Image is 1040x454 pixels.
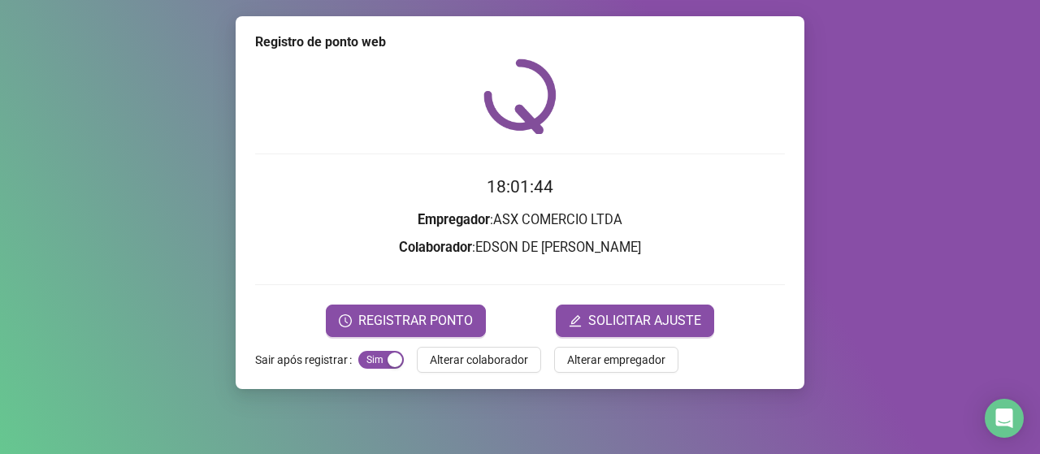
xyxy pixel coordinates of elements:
span: Alterar colaborador [430,351,528,369]
span: clock-circle [339,314,352,327]
h3: : ASX COMERCIO LTDA [255,210,785,231]
button: Alterar empregador [554,347,678,373]
button: editSOLICITAR AJUSTE [556,305,714,337]
div: Open Intercom Messenger [985,399,1024,438]
button: Alterar colaborador [417,347,541,373]
span: REGISTRAR PONTO [358,311,473,331]
time: 18:01:44 [487,177,553,197]
span: edit [569,314,582,327]
span: Alterar empregador [567,351,665,369]
span: SOLICITAR AJUSTE [588,311,701,331]
img: QRPoint [483,58,557,134]
button: REGISTRAR PONTO [326,305,486,337]
label: Sair após registrar [255,347,358,373]
strong: Empregador [418,212,490,227]
div: Registro de ponto web [255,32,785,52]
h3: : EDSON DE [PERSON_NAME] [255,237,785,258]
strong: Colaborador [399,240,472,255]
